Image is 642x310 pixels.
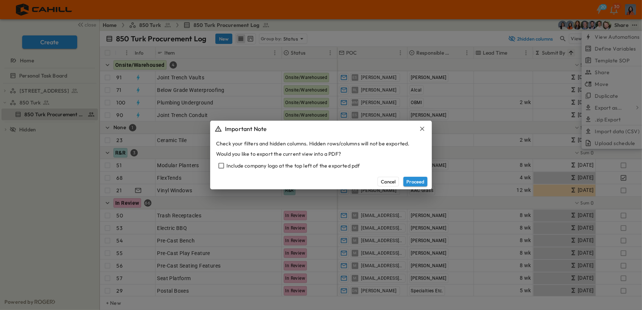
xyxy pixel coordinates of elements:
p: Check your filters and hidden columns. Hidden rows/columns will not be exported. [216,140,410,147]
h5: Important Note [225,124,267,133]
p: Would you like to export the current view into a PDF? [216,150,341,158]
button: Proceed [403,177,427,186]
button: Cancel [378,177,399,186]
div: Include company logo at the top left of the exported pdf [216,161,426,171]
